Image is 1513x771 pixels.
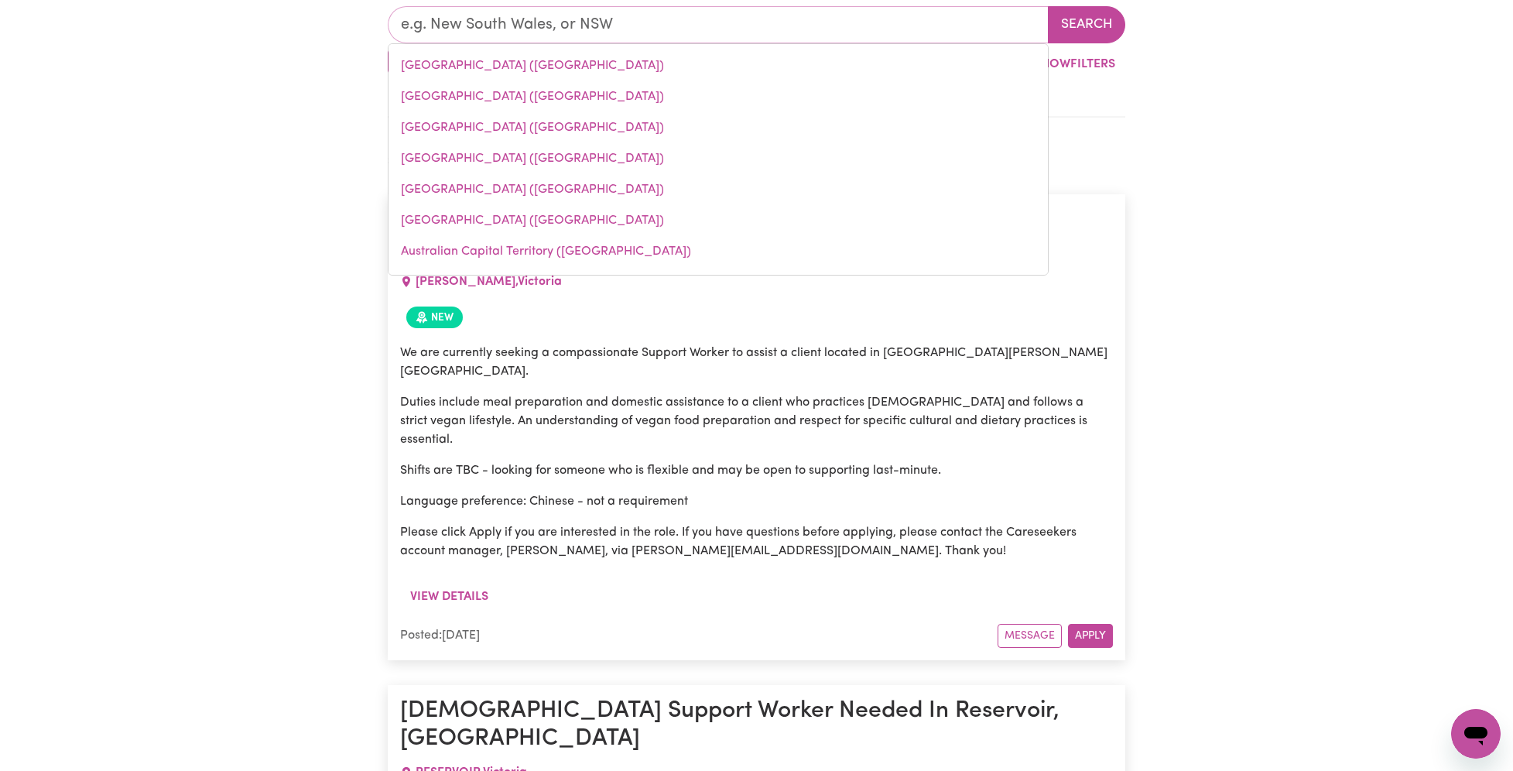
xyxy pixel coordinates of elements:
[1451,709,1501,759] iframe: Button to launch messaging window
[389,205,1048,236] a: Northern Territory (NT)
[388,43,1049,276] div: menu-options
[1068,624,1113,648] button: Apply for this job
[1034,58,1070,70] span: Show
[389,112,1048,143] a: Victoria (VIC)
[389,81,1048,112] a: Western Australia (WA)
[389,143,1048,174] a: Queensland (QLD)
[400,393,1114,449] p: Duties include meal preparation and domestic assistance to a client who practices [DEMOGRAPHIC_DA...
[400,492,1114,511] p: Language preference: Chinese - not a requirement
[400,582,498,612] button: View details
[400,697,1114,754] h1: [DEMOGRAPHIC_DATA] Support Worker Needed In Reservoir, [GEOGRAPHIC_DATA]
[400,461,1114,480] p: Shifts are TBC - looking for someone who is flexible and may be open to supporting last-minute.
[389,50,1048,81] a: New South Wales (NSW)
[400,626,998,645] div: Posted: [DATE]
[406,307,463,328] span: Job posted within the last 30 days
[400,344,1114,381] p: We are currently seeking a compassionate Support Worker to assist a client located in [GEOGRAPHIC...
[389,174,1048,205] a: South Australia (SA)
[1048,6,1125,43] button: Search
[400,523,1114,560] p: Please click Apply if you are interested in the role. If you have questions before applying, plea...
[1005,50,1125,79] button: ShowFilters
[998,624,1062,648] button: Message
[389,267,1048,298] a: Tasmania (TAS)
[389,236,1048,267] a: Australian Capital Territory (ACT)
[388,6,1049,43] input: e.g. New South Wales, or NSW
[416,276,562,288] span: [PERSON_NAME] , Victoria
